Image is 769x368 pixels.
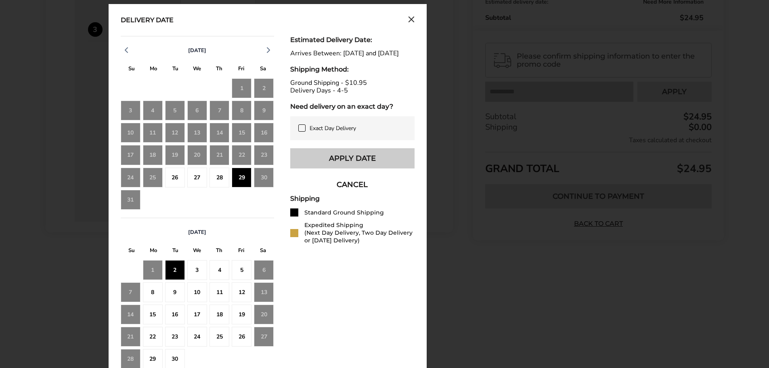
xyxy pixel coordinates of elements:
div: S [121,245,142,258]
div: Delivery Date [121,16,174,25]
div: M [142,245,164,258]
button: Apply Date [290,148,415,168]
button: Close calendar [408,16,415,25]
button: [DATE] [185,229,210,236]
span: [DATE] [188,229,206,236]
div: Need delivery on an exact day? [290,103,415,110]
div: T [164,245,186,258]
div: M [142,63,164,76]
div: Shipping Method: [290,65,415,73]
div: S [252,245,274,258]
div: S [121,63,142,76]
button: CANCEL [290,175,415,195]
div: Standard Ground Shipping [304,209,384,217]
div: F [230,63,252,76]
button: [DATE] [185,47,210,54]
div: Ground Shipping - $10.95 Delivery Days - 4-5 [290,79,415,95]
div: T [208,63,230,76]
div: T [208,245,230,258]
div: Estimated Delivery Date: [290,36,415,44]
div: T [164,63,186,76]
div: W [186,63,208,76]
div: S [252,63,274,76]
div: Shipping [290,195,415,202]
div: F [230,245,252,258]
span: Exact Day Delivery [310,124,356,132]
div: Arrives Between: [DATE] and [DATE] [290,50,415,57]
div: W [186,245,208,258]
div: Expedited Shipping (Next Day Delivery, Two Day Delivery or [DATE] Delivery) [304,221,415,244]
span: [DATE] [188,47,206,54]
